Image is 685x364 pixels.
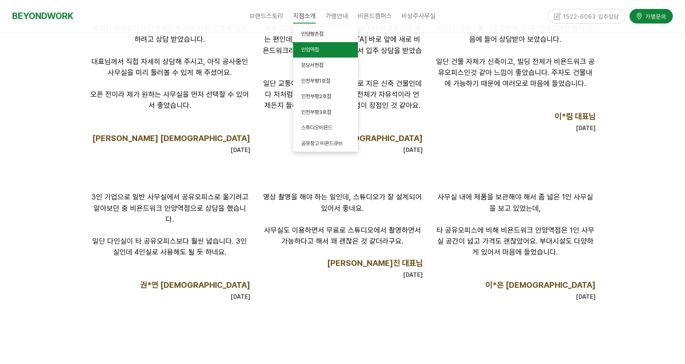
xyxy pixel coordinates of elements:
[353,6,397,26] a: 비욘드캠퍼스
[576,293,596,300] strong: [DATE]
[293,73,358,89] a: 인천부평1호점
[293,58,358,73] a: 분당서현점
[576,125,596,131] strong: [DATE]
[397,6,440,26] a: 비상주사무실
[630,7,673,21] a: 가맹문의
[402,12,436,20] span: 비상주사무실
[92,237,247,256] span: 일단 다인실이 타 공유오피스보다 훨씬 넓습니다. 3인실인데 4인실로 사용해도 될 듯 하네요.
[293,136,358,152] a: 공유창고 비욘드큐브
[358,12,392,20] span: 비욘드캠퍼스
[264,226,421,245] span: 사무실도 이용하면서 무료로 스튜디오에서 촬영하면서 가능하다고 해서 꽤 괜찮은 것 같더라구요.
[301,109,331,115] span: 인천부평3호점
[293,89,358,105] a: 인천부평2호점
[403,147,423,153] strong: [DATE]
[12,9,73,24] a: BEYONDWORK
[231,293,250,300] strong: [DATE]
[263,193,422,212] span: 영상 촬영을 해야 하는 일인데, 스튜디오가 잘 설계되어 있어서 좋네요.
[92,133,250,143] span: [PERSON_NAME] [DEMOGRAPHIC_DATA]
[249,12,283,20] span: 브랜드스토리
[288,6,321,26] a: 지점소개
[301,124,332,131] span: 스튜디오비욘드
[301,47,319,53] span: 안양역점
[327,258,423,268] span: [PERSON_NAME]진 대표님
[91,193,249,223] span: 3인 기업으로 일반 사무실에서 공유오피스로 옮기려고 알아보던 중 비욘드워크 안양역점으로 상담을 했습니다.
[403,272,423,278] strong: [DATE]
[245,6,288,26] a: 브랜드스토리
[325,12,348,20] span: 가맹안내
[301,140,342,146] span: 공유창고 비욘드큐브
[436,57,595,88] span: 일단 건물 자체가 신축이고, 빌딩 전체가 비욘드워크 공유오피스인것 같아 느낌이 좋았습니다. 주차도 건물내에 가능하기 때문에 여러모로 마음에 들었습니다.
[140,280,250,290] span: 권*연 [DEMOGRAPHIC_DATA]
[90,90,249,109] span: 오픈 전이라 제가 원하는 사무실을 먼저 선택할 수 있어서 좋았습니다.
[293,105,358,120] a: 인천부평3호점
[231,147,250,153] strong: [DATE]
[321,6,353,26] a: 가맹안내
[301,78,330,84] span: 인천부평1호점
[555,111,596,121] span: 이*림 대표님
[293,26,358,42] a: 안양평촌점
[91,57,248,77] span: 대표님께서 직접 자세히 상담해 주시고, 아직 공사중인 사무실을 미리 둘러볼 수 있게 해 주셨어요.
[438,193,593,212] span: 사무실 내에 제품을 보관해야 해서 좀 넓은 1인 사무실을 보고 있었는데,
[293,120,358,136] a: 스튜디오비욘드
[485,280,596,290] span: 이*은 [DEMOGRAPHIC_DATA]
[313,133,423,143] span: 한*호 [DEMOGRAPHIC_DATA]
[263,79,422,109] span: 일단 교통이 편리하고, 건물도 새로 지은 신축 건물인데다 저처럼 프리랜서인 경우 2층 전체가 자유석이라 언제든지 들러서 업무 할 수 있는 점이 장점인 것 같아요.
[643,11,666,19] span: 가맹문의
[293,9,316,24] span: 지점소개
[301,31,323,37] span: 안양평촌점
[301,62,323,68] span: 분당서현점
[436,226,594,256] span: 타 공유오피스에 비해 비욘드워크 안양역점은 1인 사무실 공간이 넓고 가격도 괜찮았어요. 부대시설도 다양하게 있어서 마음에 들었습니다.
[293,42,358,58] a: 안양역점
[301,93,331,99] span: 인천부평2호점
